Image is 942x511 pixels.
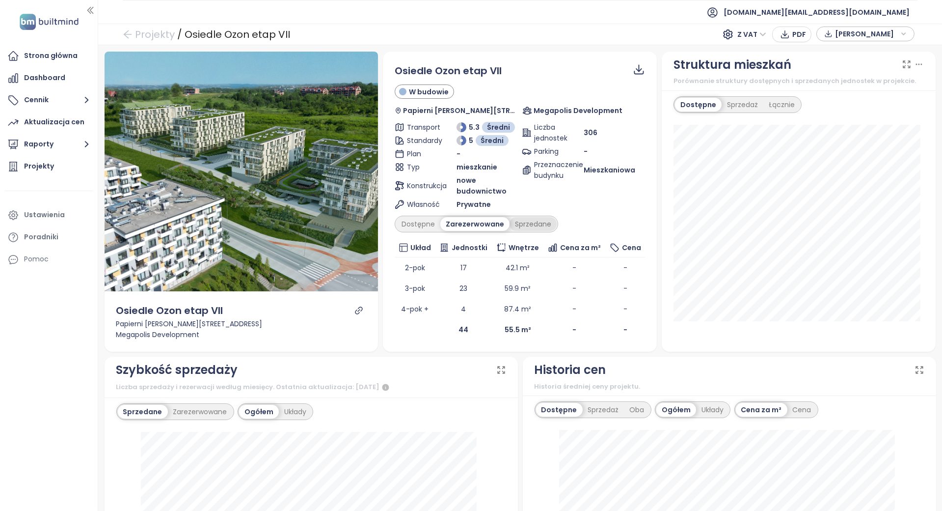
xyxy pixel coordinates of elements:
div: Dostępne [536,403,583,417]
div: Papierni [PERSON_NAME][STREET_ADDRESS] [116,318,367,329]
div: Dostępne [396,217,440,231]
span: - [623,304,627,314]
span: Standardy [407,135,438,146]
span: Papierni [PERSON_NAME][STREET_ADDRESS] [403,105,517,116]
span: Parking [534,146,565,157]
div: Szybkość sprzedaży [116,361,238,379]
div: / [177,26,182,43]
a: Poradniki [5,227,93,247]
button: PDF [772,27,811,42]
div: Zarezerwowane [440,217,510,231]
span: arrow-left [123,29,133,39]
div: Historia średniej ceny projektu. [535,382,924,392]
div: Aktualizacja cen [24,116,84,128]
button: Raporty [5,135,93,154]
b: - [623,325,627,335]
span: Osiedle Ozon etap VII [395,64,502,78]
td: 17 [435,257,492,278]
div: Struktura mieszkań [673,56,791,74]
div: Pomoc [5,250,93,269]
td: 4 [435,299,492,319]
span: Wnętrze [509,242,539,253]
div: Ogółem [656,403,696,417]
div: Osiedle Ozon etap VII [116,303,223,318]
span: Przeznaczenie budynku [534,159,565,181]
b: 55.5 m² [505,325,531,335]
span: Plan [407,148,438,159]
a: Aktualizacja cen [5,113,93,132]
div: button [822,27,909,41]
b: 44 [458,325,468,335]
a: Ustawienia [5,205,93,225]
td: 2-pok [395,257,435,278]
td: 59.9 m² [492,278,543,299]
a: link [354,306,363,315]
td: 42.1 m² [492,257,543,278]
div: Dashboard [24,72,65,84]
span: Megapolis Development [534,105,622,116]
div: Sprzedane [510,217,557,231]
a: Strona główna [5,46,93,66]
div: Cena [787,403,817,417]
span: Transport [407,122,438,133]
span: [PERSON_NAME] [835,27,898,41]
span: Własność [407,199,438,210]
span: - [572,284,576,293]
span: Mieszkaniowa [584,165,635,175]
div: Sprzedaż [722,98,763,112]
span: W budowie [409,86,449,97]
span: - [572,304,576,314]
div: Układy [279,405,312,419]
div: Historia cen [535,361,606,379]
div: Oba [624,403,650,417]
span: nowe budownictwo [457,175,518,197]
span: [DOMAIN_NAME][EMAIL_ADDRESS][DOMAIN_NAME] [724,0,910,24]
td: 23 [435,278,492,299]
div: Ustawienia [24,209,65,221]
span: 5.3 [469,122,480,133]
div: Dostępne [675,98,722,112]
div: Projekty [24,160,54,172]
span: PDF [792,29,806,40]
span: - [584,146,588,156]
span: Układ [410,242,431,253]
div: Cena za m² [736,403,787,417]
div: Zarezerwowane [168,405,233,419]
div: Osiedle Ozon etap VII [185,26,290,43]
span: Prywatne [457,199,491,210]
span: Z VAT [737,27,766,42]
span: Średni [481,135,504,146]
span: - [572,263,576,273]
span: Liczba jednostek [534,122,565,143]
div: Megapolis Development [116,329,367,340]
div: Ogółem [239,405,279,419]
div: Sprzedane [118,405,168,419]
span: Konstrukcja [407,180,438,191]
span: - [623,263,627,273]
b: - [572,325,576,335]
a: Dashboard [5,68,93,88]
div: Liczba sprzedaży i rezerwacji według miesięcy. Ostatnia aktualizacja: [DATE] [116,382,506,394]
span: 5 [469,135,473,146]
div: Łącznie [763,98,800,112]
span: - [623,284,627,293]
button: Cennik [5,90,93,110]
div: Porównanie struktury dostępnych i sprzedanych jednostek w projekcie. [673,76,924,86]
div: Pomoc [24,253,49,265]
span: Cena [622,242,641,253]
span: Jednostki [452,242,487,253]
a: arrow-left Projekty [123,26,175,43]
span: - [457,148,460,159]
span: Typ [407,162,438,172]
td: 3-pok [395,278,435,299]
td: 4-pok + [395,299,435,319]
span: mieszkanie [457,162,497,172]
span: 306 [584,127,597,138]
td: 87.4 m² [492,299,543,319]
div: Strona główna [24,50,78,62]
div: Sprzedaż [583,403,624,417]
a: Projekty [5,157,93,176]
div: Układy [696,403,729,417]
img: logo [17,12,81,32]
